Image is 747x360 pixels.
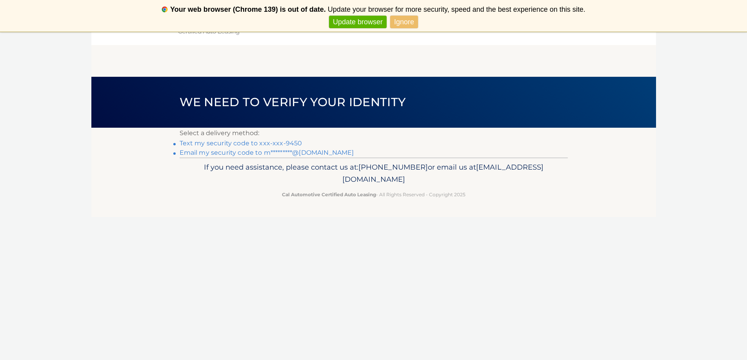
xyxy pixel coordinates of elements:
[180,95,406,109] span: We need to verify your identity
[329,16,387,29] a: Update browser
[358,163,428,172] span: [PHONE_NUMBER]
[390,16,418,29] a: Ignore
[185,161,563,186] p: If you need assistance, please contact us at: or email us at
[180,139,302,147] a: Text my security code to xxx-xxx-9450
[180,128,568,139] p: Select a delivery method:
[180,149,354,156] a: Email my security code to m*********@[DOMAIN_NAME]
[185,190,563,199] p: - All Rights Reserved - Copyright 2025
[170,5,326,13] b: Your web browser (Chrome 139) is out of date.
[282,192,376,197] strong: Cal Automotive Certified Auto Leasing
[328,5,585,13] span: Update your browser for more security, speed and the best experience on this site.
